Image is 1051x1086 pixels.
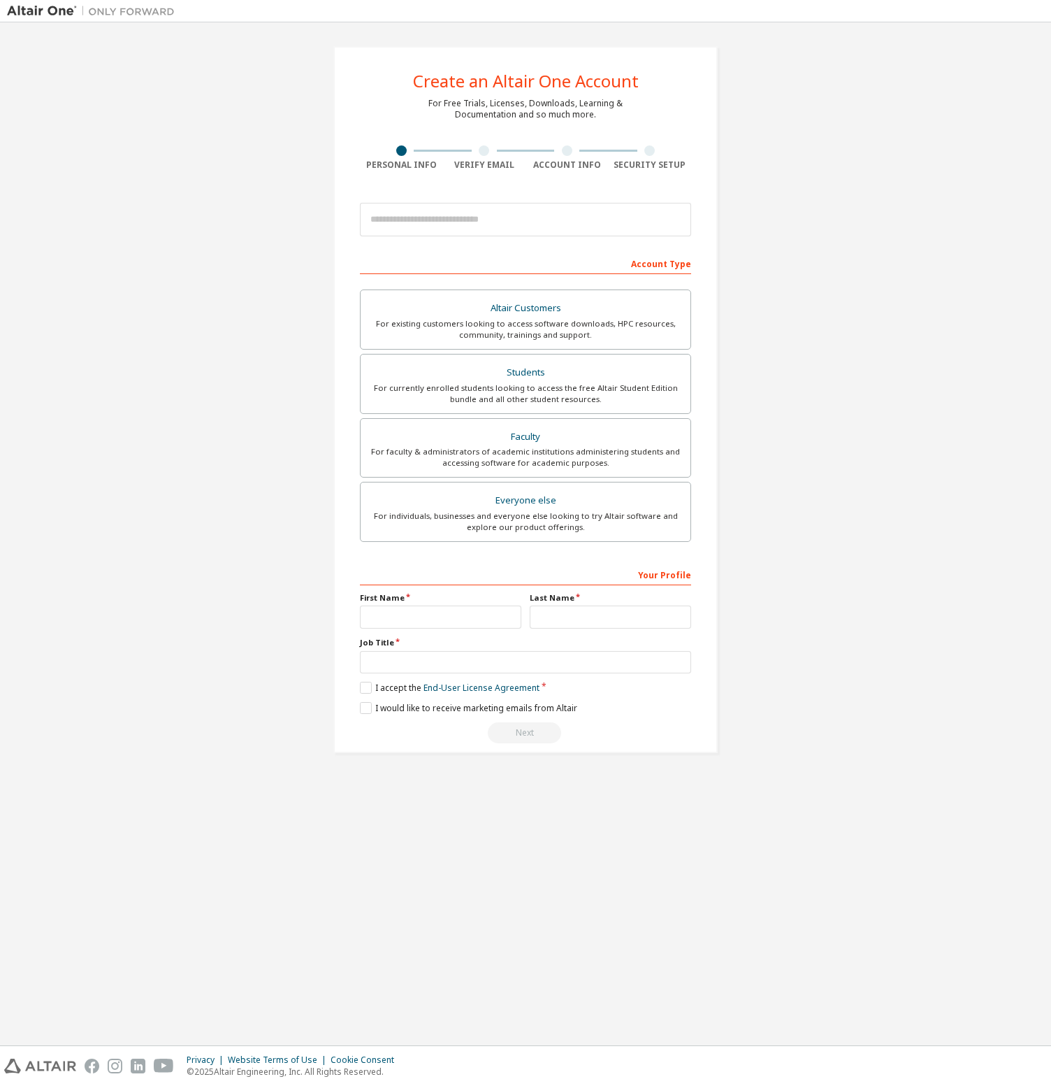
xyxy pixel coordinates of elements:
[413,73,639,90] div: Create an Altair One Account
[360,637,691,648] label: Job Title
[369,383,682,405] div: For currently enrolled students looking to access the free Altair Student Edition bundle and all ...
[360,252,691,274] div: Account Type
[154,1059,174,1073] img: youtube.svg
[4,1059,76,1073] img: altair_logo.svg
[530,592,691,603] label: Last Name
[228,1055,331,1066] div: Website Terms of Use
[360,159,443,171] div: Personal Info
[369,318,682,341] div: For existing customers looking to access software downloads, HPC resources, community, trainings ...
[360,702,577,714] label: I would like to receive marketing emails from Altair
[525,159,609,171] div: Account Info
[360,682,539,694] label: I accept the
[369,491,682,510] div: Everyone else
[7,4,182,18] img: Altair One
[360,722,691,743] div: Read and acccept EULA to continue
[85,1059,99,1073] img: facebook.svg
[369,510,682,533] div: For individuals, businesses and everyone else looking to try Altair software and explore our prod...
[131,1059,145,1073] img: linkedin.svg
[369,427,682,447] div: Faculty
[443,159,526,171] div: Verify Email
[187,1066,403,1078] p: © 2025 Altair Engineering, Inc. All Rights Reserved.
[428,98,623,120] div: For Free Trials, Licenses, Downloads, Learning & Documentation and so much more.
[369,363,682,383] div: Students
[108,1059,122,1073] img: instagram.svg
[331,1055,403,1066] div: Cookie Consent
[187,1055,228,1066] div: Privacy
[369,299,682,318] div: Altair Customers
[369,446,682,469] div: For faculty & administrators of academic institutions administering students and accessing softwa...
[423,682,539,694] a: End-User License Agreement
[360,592,521,603] label: First Name
[609,159,692,171] div: Security Setup
[360,563,691,585] div: Your Profile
